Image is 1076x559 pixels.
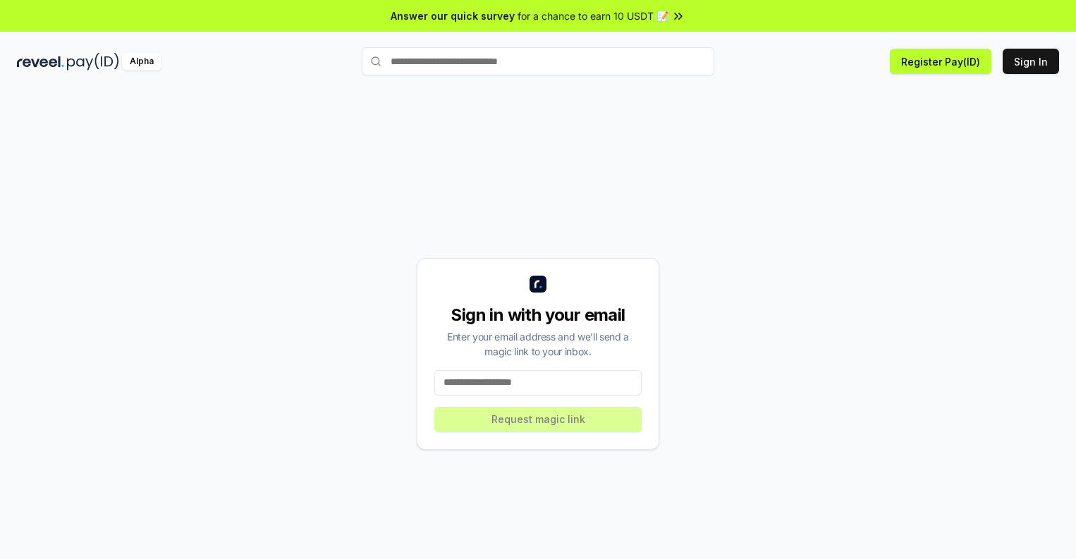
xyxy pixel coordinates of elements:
span: Answer our quick survey [391,8,515,23]
div: Alpha [122,53,161,70]
img: pay_id [67,53,119,70]
button: Register Pay(ID) [890,49,991,74]
div: Sign in with your email [434,304,642,326]
span: for a chance to earn 10 USDT 📝 [518,8,668,23]
button: Sign In [1003,49,1059,74]
img: logo_small [530,276,546,293]
div: Enter your email address and we’ll send a magic link to your inbox. [434,329,642,359]
img: reveel_dark [17,53,64,70]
